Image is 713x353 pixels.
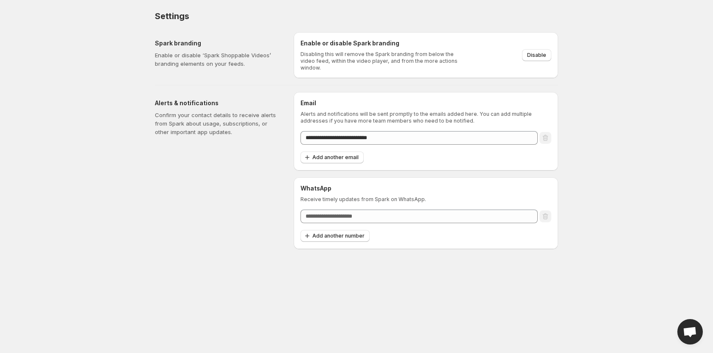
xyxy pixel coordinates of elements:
[300,151,364,163] button: Add another email
[155,11,189,21] span: Settings
[155,99,280,107] h5: Alerts & notifications
[155,39,280,48] h5: Spark branding
[300,230,370,242] button: Add another number
[300,196,551,203] p: Receive timely updates from Spark on WhatsApp.
[300,184,551,193] h6: WhatsApp
[522,49,551,61] button: Disable
[300,99,551,107] h6: Email
[300,111,551,124] p: Alerts and notifications will be sent promptly to the emails added here. You can add multiple add...
[155,111,280,136] p: Confirm your contact details to receive alerts from Spark about usage, subscriptions, or other im...
[312,233,365,239] span: Add another number
[300,51,463,71] p: Disabling this will remove the Spark branding from below the video feed, within the video player,...
[527,52,546,59] span: Disable
[677,319,703,345] a: Open chat
[155,51,280,68] p: Enable or disable ‘Spark Shoppable Videos’ branding elements on your feeds.
[300,39,463,48] h6: Enable or disable Spark branding
[312,154,359,161] span: Add another email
